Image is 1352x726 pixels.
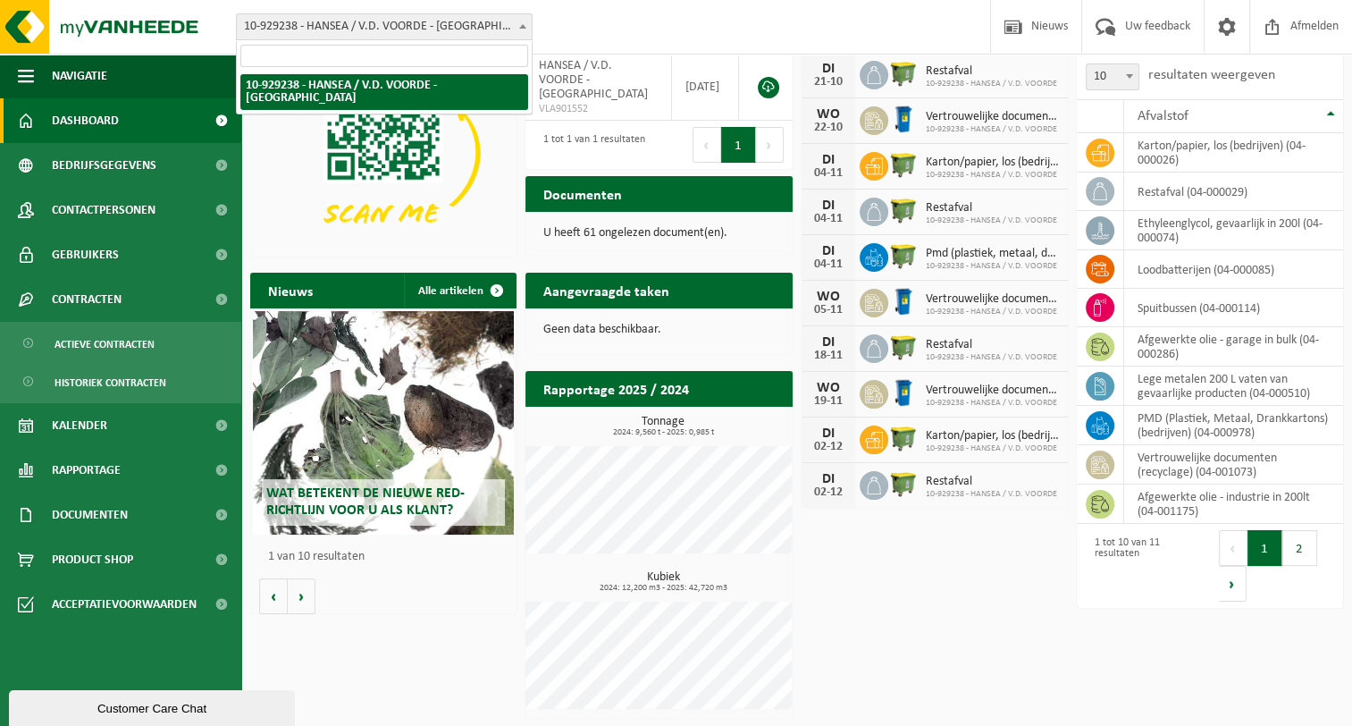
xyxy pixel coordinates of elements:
span: HANSEA / V.D. VOORDE - [GEOGRAPHIC_DATA] [539,59,648,101]
td: afgewerkte olie - garage in bulk (04-000286) [1124,327,1343,367]
td: afgewerkte olie - industrie in 200lt (04-001175) [1124,485,1343,524]
img: WB-1100-HPE-GN-50 [888,241,919,271]
td: lege metalen 200 L vaten van gevaarlijke producten (04-000510) [1124,367,1343,406]
button: 2 [1282,530,1317,566]
h2: Nieuws [250,273,331,308]
span: Acceptatievoorwaarden [52,582,197,627]
button: 1 [1247,530,1282,566]
span: Gebruikers [52,232,119,277]
img: WB-1100-HPE-GN-50 [888,332,919,362]
span: Rapportage [52,448,121,493]
td: karton/papier, los (bedrijven) (04-000026) [1124,133,1343,173]
td: spuitbussen (04-000114) [1124,289,1343,327]
span: Karton/papier, los (bedrijven) [926,156,1059,170]
img: WB-0240-HPE-BE-09 [888,286,919,317]
img: Download de VHEPlus App [250,53,516,253]
div: DI [810,153,846,167]
span: 10-929238 - HANSEA / V.D. VOORDE [926,170,1059,181]
div: 05-11 [810,304,846,317]
span: 10-929238 - HANSEA / V.D. VOORDE [926,79,1057,89]
span: 10-929238 - HANSEA / V.D. VOORDE - WACHTEBEKE [236,13,533,40]
button: Volgende [288,578,315,614]
div: 1 tot 1 van 1 resultaten [534,125,645,165]
span: Kalender [52,403,107,448]
button: Previous [693,127,721,163]
span: 10 [1086,63,1139,90]
div: DI [810,244,846,258]
h2: Documenten [525,176,640,211]
button: Previous [1219,530,1247,566]
span: Vertrouwelijke documenten (recyclage) [926,384,1059,398]
span: Contracten [52,277,122,322]
td: [DATE] [672,53,740,121]
td: loodbatterijen (04-000085) [1124,250,1343,289]
h3: Tonnage [534,416,792,437]
span: Restafval [926,338,1057,352]
span: Historiek contracten [55,366,166,400]
div: DI [810,198,846,213]
td: vertrouwelijke documenten (recyclage) (04-001073) [1124,445,1343,485]
td: restafval (04-000029) [1124,173,1343,211]
span: Restafval [926,475,1057,489]
div: 19-11 [810,395,846,408]
span: Contactpersonen [52,188,155,232]
iframe: chat widget [9,687,298,726]
button: Next [756,127,784,163]
span: 10-929238 - HANSEA / V.D. VOORDE [926,398,1059,409]
span: 10-929238 - HANSEA / V.D. VOORDE [926,352,1057,363]
td: PMD (Plastiek, Metaal, Drankkartons) (bedrijven) (04-000978) [1124,406,1343,445]
a: Actieve contracten [4,326,237,360]
div: 1 tot 10 van 11 resultaten [1086,528,1201,604]
button: Next [1219,566,1247,602]
span: Afvalstof [1138,109,1188,123]
td: ethyleenglycol, gevaarlijk in 200l (04-000074) [1124,211,1343,250]
span: Product Shop [52,537,133,582]
span: 10 [1087,64,1138,89]
span: Bedrijfsgegevens [52,143,156,188]
span: VLA901552 [539,102,657,116]
div: 02-12 [810,486,846,499]
div: DI [810,426,846,441]
p: U heeft 61 ongelezen document(en). [543,227,774,240]
h2: Rapportage 2025 / 2024 [525,371,707,406]
div: 18-11 [810,350,846,362]
span: Wat betekent de nieuwe RED-richtlijn voor u als klant? [266,486,465,518]
div: 04-11 [810,167,846,180]
span: Vertrouwelijke documenten (recyclage) [926,110,1059,124]
img: WB-0240-HPE-BE-09 [888,104,919,134]
span: 10-929238 - HANSEA / V.D. VOORDE [926,489,1057,500]
div: 22-10 [810,122,846,134]
div: 04-11 [810,258,846,271]
span: Dashboard [52,98,119,143]
span: 10-929238 - HANSEA / V.D. VOORDE [926,215,1057,226]
div: WO [810,107,846,122]
img: WB-0240-HPE-BE-09 [888,377,919,408]
h3: Kubiek [534,571,792,593]
img: WB-1100-HPE-GN-50 [888,469,919,499]
div: 21-10 [810,76,846,89]
span: Pmd (plastiek, metaal, drankkartons) (bedrijven) [926,247,1059,261]
p: Geen data beschikbaar. [543,324,774,336]
img: WB-1100-HPE-GN-50 [888,423,919,453]
img: WB-1100-HPE-GN-50 [888,195,919,225]
label: resultaten weergeven [1148,68,1275,82]
a: Historiek contracten [4,365,237,399]
a: Bekijk rapportage [659,406,791,442]
span: Vertrouwelijke documenten (recyclage) [926,292,1059,307]
a: Wat betekent de nieuwe RED-richtlijn voor u als klant? [253,311,514,535]
span: Restafval [926,64,1057,79]
div: DI [810,62,846,76]
span: 10-929238 - HANSEA / V.D. VOORDE [926,443,1059,454]
span: Navigatie [52,54,107,98]
span: 10-929238 - HANSEA / V.D. VOORDE [926,307,1059,317]
span: 2024: 9,560 t - 2025: 0,985 t [534,428,792,437]
div: DI [810,335,846,350]
h2: Aangevraagde taken [525,273,687,308]
a: Alle artikelen [404,273,515,308]
div: WO [810,381,846,395]
div: 02-12 [810,441,846,453]
div: 04-11 [810,213,846,225]
p: 1 van 10 resultaten [268,551,508,563]
span: Actieve contracten [55,327,155,361]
